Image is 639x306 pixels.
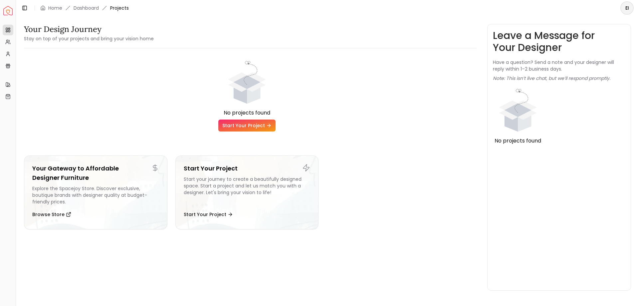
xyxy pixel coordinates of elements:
button: Start Your Project [184,208,233,221]
div: Start your journey to create a beautifully designed space. Start a project and let us match you w... [184,176,311,205]
div: No projects found [493,137,543,145]
h5: Your Gateway to Affordable Designer Furniture [32,164,159,182]
a: Home [48,5,62,11]
button: Browse Store [32,208,71,221]
div: animation [222,59,272,109]
h3: Your Design Journey [24,24,154,35]
div: No projects found [24,109,470,117]
span: EI [621,2,633,14]
h3: Leave a Message for Your Designer [493,30,625,54]
small: Stay on top of your projects and bring your vision home [24,35,154,42]
p: Have a question? Send a note and your designer will reply within 1–2 business days. [493,59,625,72]
a: Dashboard [74,5,99,11]
img: Spacejoy Logo [3,6,13,15]
a: Start Your Project [218,120,276,132]
span: Projects [110,5,129,11]
h5: Start Your Project [184,164,311,173]
div: animation [493,87,543,137]
p: Note: This isn’t live chat, but we’ll respond promptly. [493,75,610,82]
a: Start Your ProjectStart your journey to create a beautifully designed space. Start a project and ... [175,155,319,229]
a: Your Gateway to Affordable Designer FurnitureExplore the Spacejoy Store. Discover exclusive, bout... [24,155,167,229]
nav: breadcrumb [40,5,129,11]
div: Explore the Spacejoy Store. Discover exclusive, boutique brands with designer quality at budget-f... [32,185,159,205]
a: Spacejoy [3,6,13,15]
button: EI [620,1,634,15]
